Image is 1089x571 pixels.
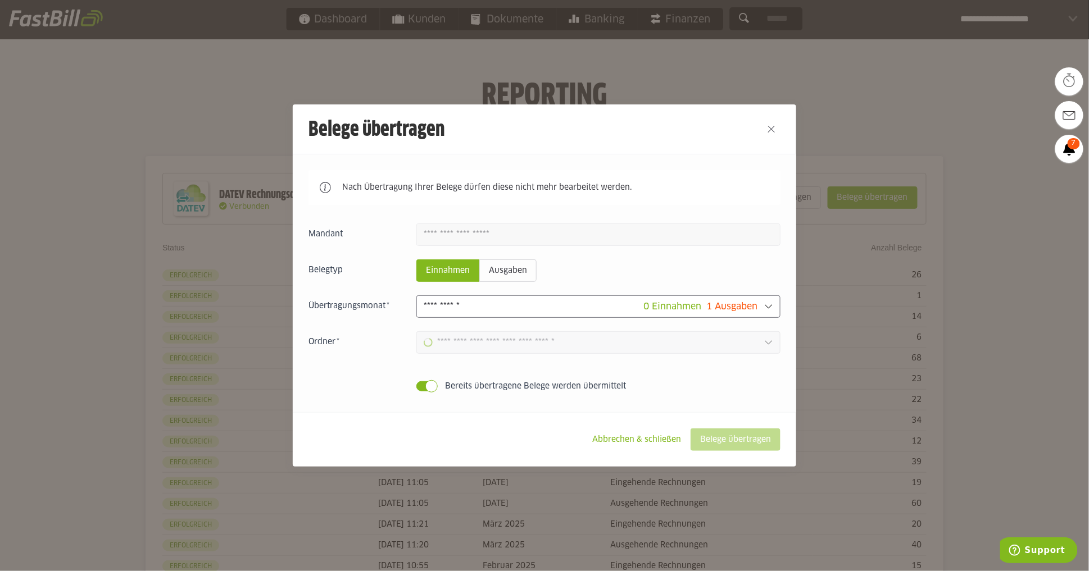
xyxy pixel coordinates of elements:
sl-switch: Bereits übertragene Belege werden übermittelt [308,381,781,392]
span: 0 Einnahmen [643,302,701,311]
a: 7 [1055,135,1083,163]
sl-radio-button: Ausgaben [479,259,537,282]
span: 7 [1068,138,1080,149]
sl-button: Abbrechen & schließen [583,428,691,451]
iframe: Öffnet ein Widget, in dem Sie weitere Informationen finden [1000,537,1078,565]
sl-radio-button: Einnahmen [416,259,479,282]
sl-button: Belege übertragen [691,428,781,451]
span: 1 Ausgaben [706,302,757,311]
